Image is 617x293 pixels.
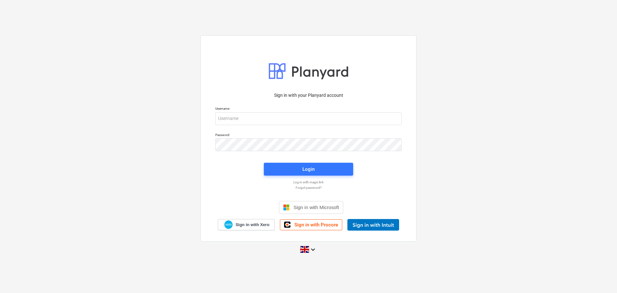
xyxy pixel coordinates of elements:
a: Sign in with Procore [280,219,342,230]
i: keyboard_arrow_down [309,246,317,253]
input: Username [215,112,402,125]
a: Forgot password? [212,186,405,190]
span: Sign in with Procore [294,222,338,228]
img: Microsoft logo [283,204,290,211]
button: Login [264,163,353,176]
a: Sign in with Xero [218,219,275,230]
a: Log in with magic link [212,180,405,184]
p: Password [215,133,402,138]
p: Sign in with your Planyard account [215,92,402,99]
img: Xero logo [224,220,233,229]
p: Username [215,106,402,112]
span: Sign in with Xero [236,222,269,228]
span: Sign in with Microsoft [293,205,339,210]
div: Login [302,165,315,173]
